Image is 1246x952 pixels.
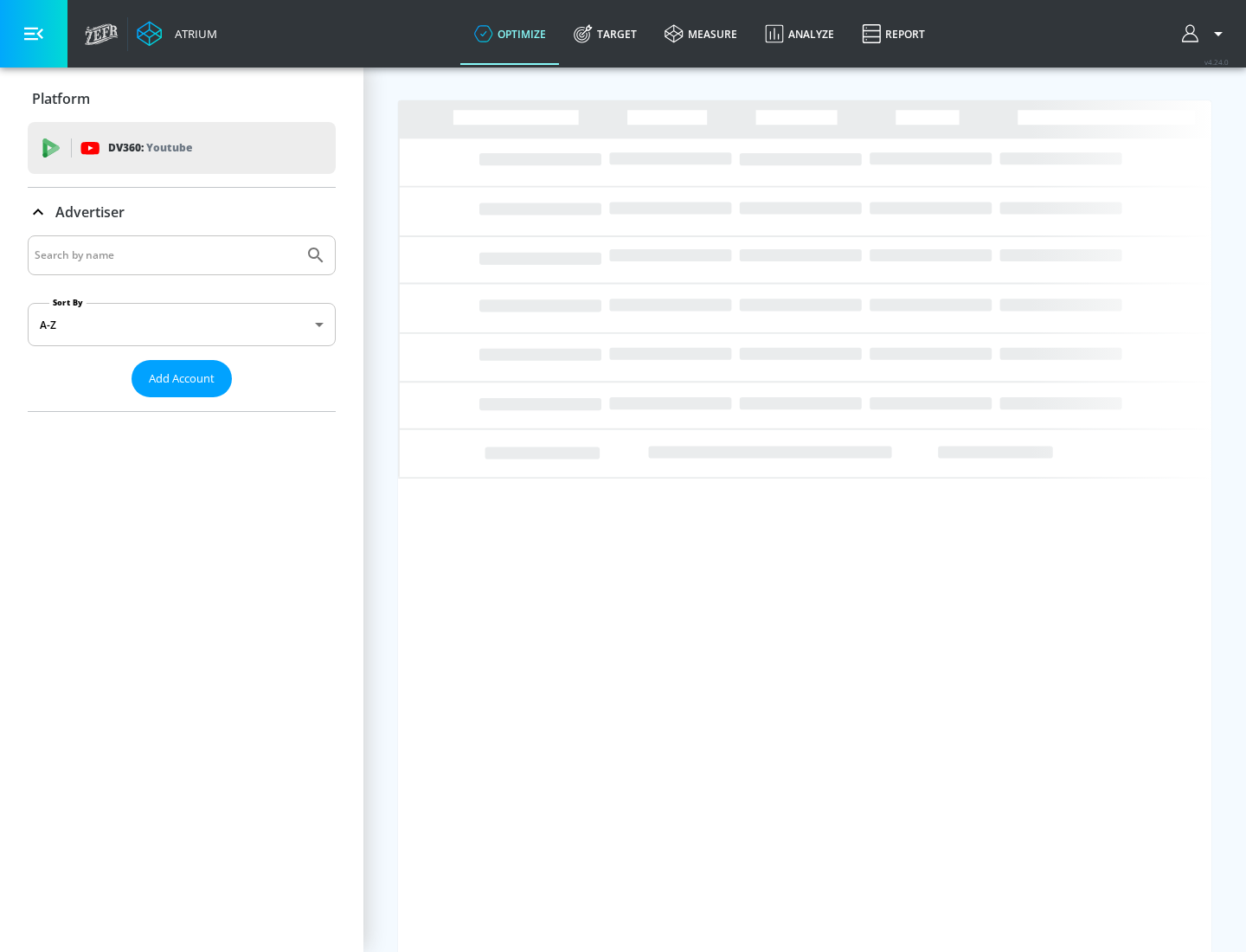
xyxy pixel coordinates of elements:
nav: list of Advertiser [28,397,336,411]
div: Advertiser [28,235,336,411]
div: Platform [28,74,336,123]
input: Search by name [35,244,297,267]
p: DV360: [108,138,192,158]
label: Sort By [49,297,87,308]
a: optimize [460,3,560,65]
a: Report [848,3,939,65]
a: Target [560,3,651,65]
button: Add Account [132,360,232,397]
a: Atrium [137,21,217,47]
span: Add Account [149,369,215,389]
p: Platform [32,89,90,108]
span: v 4.24.0 [1204,57,1229,67]
a: measure [651,3,751,65]
div: DV360: Youtube [28,122,336,174]
p: Youtube [146,138,192,157]
p: Advertiser [55,203,125,222]
div: Advertiser [28,188,336,236]
a: Analyze [751,3,848,65]
div: A-Z [28,303,336,346]
div: Atrium [168,26,217,42]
